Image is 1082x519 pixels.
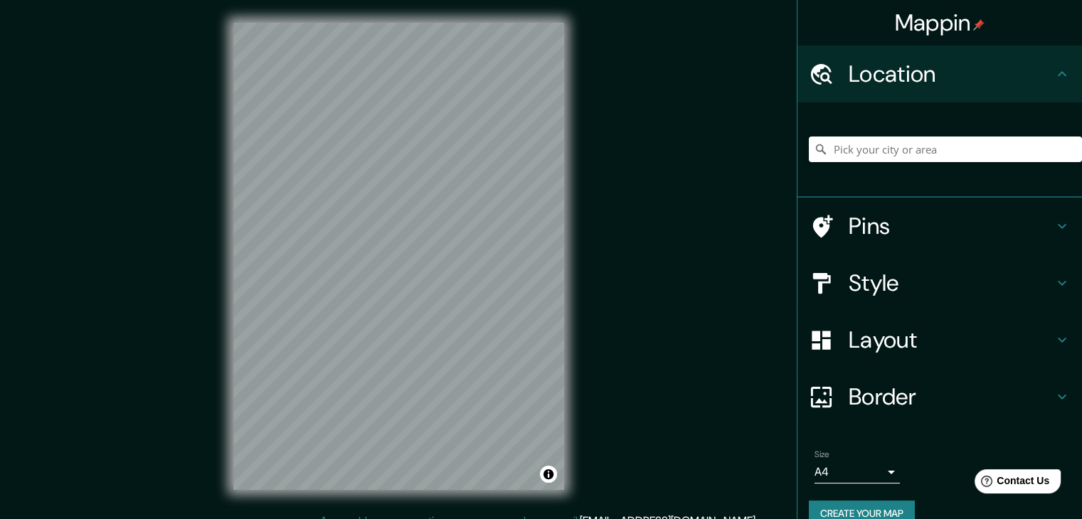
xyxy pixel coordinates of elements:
img: pin-icon.png [973,19,985,31]
div: Border [797,368,1082,425]
iframe: Help widget launcher [955,464,1066,503]
div: A4 [815,461,900,483]
h4: Layout [849,326,1054,354]
h4: Mappin [895,9,985,37]
div: Location [797,46,1082,102]
h4: Location [849,60,1054,88]
div: Style [797,255,1082,311]
label: Size [815,449,829,461]
canvas: Map [233,23,564,490]
input: Pick your city or area [809,137,1082,162]
div: Pins [797,198,1082,255]
h4: Border [849,382,1054,411]
h4: Style [849,269,1054,297]
div: Layout [797,311,1082,368]
button: Toggle attribution [540,466,557,483]
h4: Pins [849,212,1054,240]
